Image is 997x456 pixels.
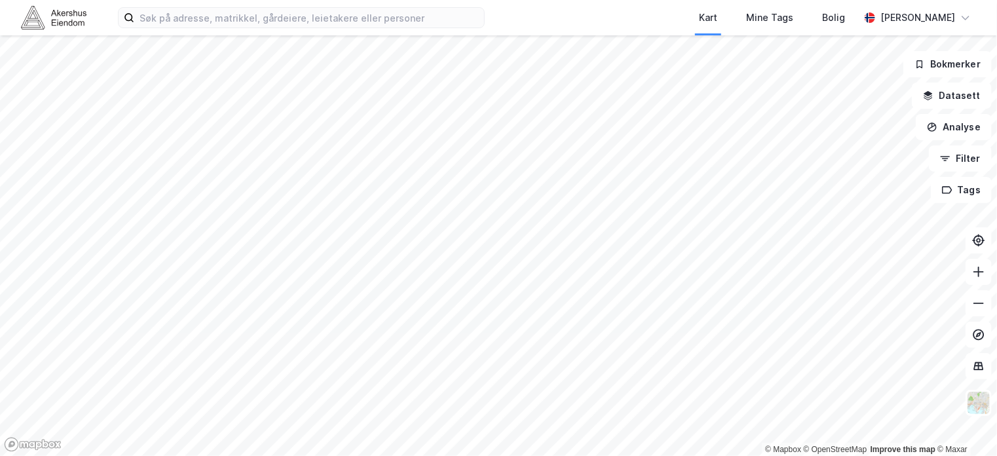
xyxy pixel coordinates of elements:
[931,393,997,456] iframe: Chat Widget
[912,83,992,109] button: Datasett
[929,145,992,172] button: Filter
[4,437,62,452] a: Mapbox homepage
[931,177,992,203] button: Tags
[765,445,801,454] a: Mapbox
[916,114,992,140] button: Analyse
[804,445,867,454] a: OpenStreetMap
[931,393,997,456] div: Kontrollprogram for chat
[21,6,86,29] img: akershus-eiendom-logo.9091f326c980b4bce74ccdd9f866810c.svg
[134,8,484,28] input: Søk på adresse, matrikkel, gårdeiere, leietakere eller personer
[966,390,991,415] img: Z
[880,10,955,26] div: [PERSON_NAME]
[903,51,992,77] button: Bokmerker
[871,445,935,454] a: Improve this map
[822,10,845,26] div: Bolig
[746,10,793,26] div: Mine Tags
[699,10,717,26] div: Kart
